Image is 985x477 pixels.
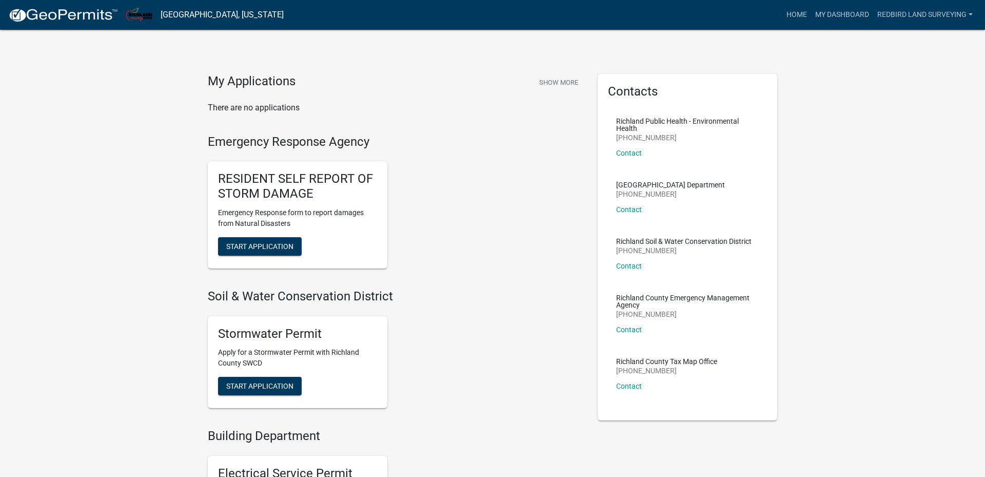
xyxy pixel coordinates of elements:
a: Contact [616,149,642,157]
p: [PHONE_NUMBER] [616,134,759,141]
button: Show More [535,74,582,91]
a: [GEOGRAPHIC_DATA], [US_STATE] [161,6,284,24]
a: Contact [616,326,642,334]
a: Contact [616,382,642,390]
p: Apply for a Stormwater Permit with Richland County SWCD [218,347,377,369]
button: Start Application [218,377,302,395]
span: Start Application [226,382,293,390]
h4: My Applications [208,74,295,89]
p: [PHONE_NUMBER] [616,367,717,374]
span: Start Application [226,242,293,250]
button: Start Application [218,237,302,256]
h5: RESIDENT SELF REPORT OF STORM DAMAGE [218,171,377,201]
p: [GEOGRAPHIC_DATA] Department [616,181,725,188]
img: Richland County, Ohio [126,8,152,22]
a: Home [782,5,811,25]
p: Richland Public Health - Environmental Health [616,118,759,132]
p: [PHONE_NUMBER] [616,247,752,254]
a: Contact [616,262,642,270]
p: Richland Soil & Water Conservation District [616,238,752,245]
p: Richland County Emergency Management Agency [616,294,759,309]
h4: Emergency Response Agency [208,135,582,149]
p: There are no applications [208,102,582,114]
p: [PHONE_NUMBER] [616,311,759,318]
p: Emergency Response form to report damages from Natural Disasters [218,207,377,229]
p: Richland County Tax Map Office [616,358,717,365]
a: My Dashboard [811,5,873,25]
h5: Stormwater Permit [218,327,377,341]
h4: Building Department [208,429,582,444]
h4: Soil & Water Conservation District [208,289,582,304]
h5: Contacts [608,84,767,99]
a: Contact [616,205,642,214]
a: Redbird Land Surveying [873,5,977,25]
p: [PHONE_NUMBER] [616,190,725,198]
